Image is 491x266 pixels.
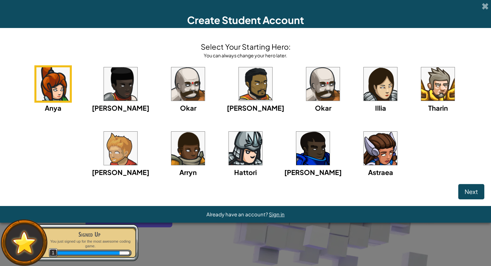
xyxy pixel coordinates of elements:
img: portrait.png [306,67,340,101]
img: portrait.png [171,132,205,165]
div: You can always change your hero later. [201,52,291,59]
img: portrait.png [364,67,397,101]
a: Sign in [269,211,285,217]
img: portrait.png [239,67,272,101]
span: Already have an account? [206,211,269,217]
span: Okar [315,104,331,112]
span: Next [465,188,478,195]
div: Signed Up [47,230,132,239]
img: portrait.png [36,67,70,101]
button: Next [458,184,484,199]
img: portrait.png [296,132,330,165]
img: portrait.png [421,67,455,101]
span: [PERSON_NAME] [92,168,149,176]
img: default.png [9,228,39,257]
span: Hattori [234,168,257,176]
p: You just signed up for the most awesome coding game. [47,239,132,249]
img: portrait.png [171,67,205,101]
span: Okar [180,104,196,112]
span: Arryn [179,168,197,176]
span: Create Student Account [187,14,304,26]
span: [PERSON_NAME] [284,168,342,176]
img: portrait.png [229,132,262,165]
span: [PERSON_NAME] [92,104,149,112]
span: Illia [375,104,386,112]
span: 1 [49,248,58,257]
img: portrait.png [364,132,397,165]
span: Anya [45,104,61,112]
img: portrait.png [104,132,137,165]
span: Astraea [368,168,393,176]
img: portrait.png [104,67,137,101]
span: Tharin [428,104,448,112]
h4: Select Your Starting Hero: [201,41,291,52]
span: [PERSON_NAME] [227,104,284,112]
